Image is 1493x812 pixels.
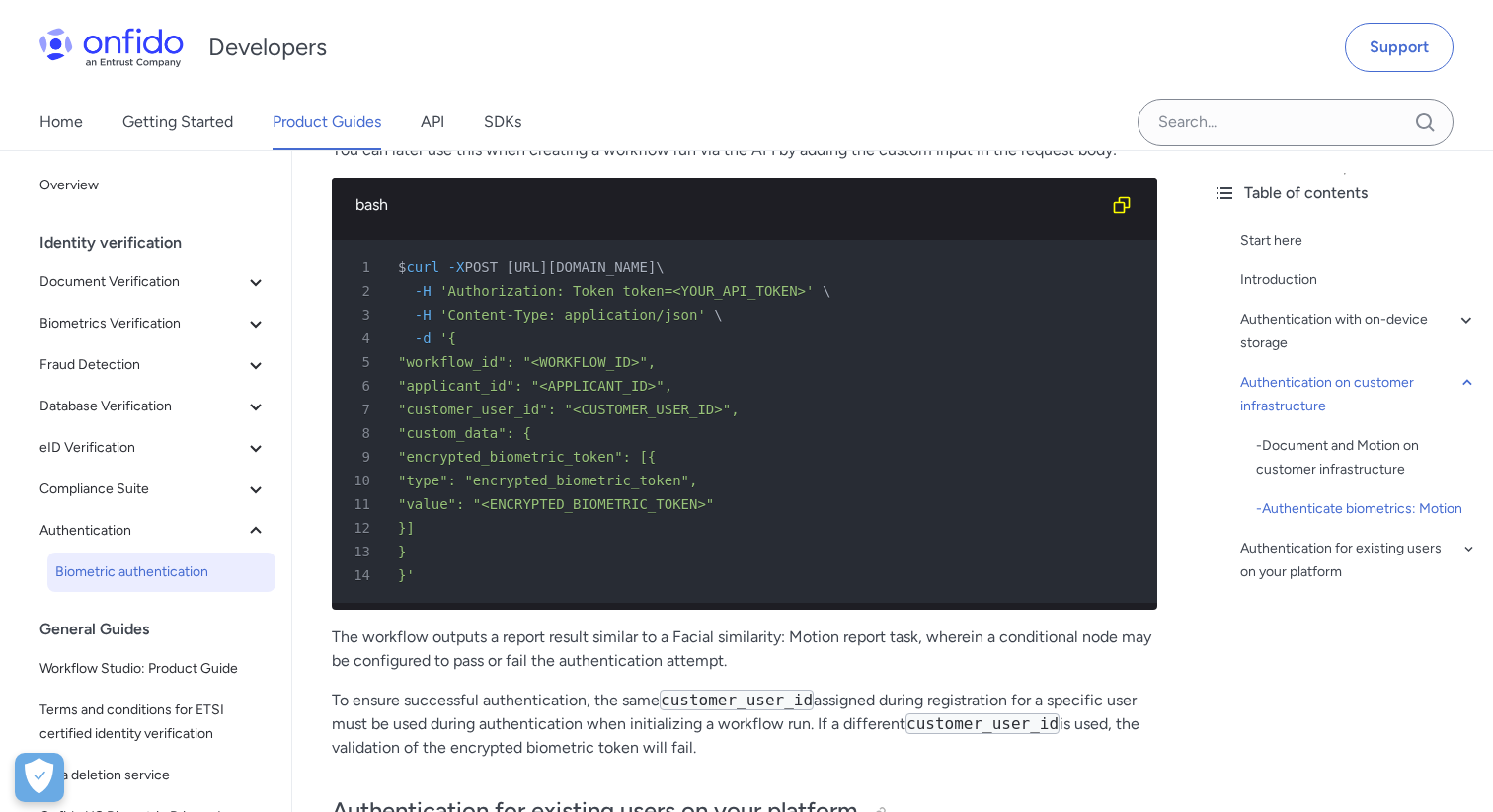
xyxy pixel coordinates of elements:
code: customer_user_id [905,713,1060,734]
span: curl [406,259,439,275]
button: Fraud Detection [32,345,275,385]
a: SDKs [484,95,521,150]
span: "value": "<ENCRYPTED_BIOMETRIC_TOKEN>" [398,496,714,512]
a: Authentication for existing users on your platform [1240,537,1477,584]
span: 'Authorization: Token token=<YOUR_API_TOKEN>' [439,283,814,299]
input: Onfido search input field [1138,99,1454,146]
button: eID Verification [32,428,275,468]
span: 8 [340,421,384,445]
span: Document Verification [39,270,244,294]
code: customer_user_id [660,690,814,710]
span: $ [398,259,406,275]
a: Authentication with on-device storage [1240,308,1477,355]
span: "encrypted_biometric_token": [{ [398,449,656,465]
span: 2 [340,279,384,303]
span: 14 [340,563,384,587]
span: "customer_user_id": "<CUSTOMER_USER_ID>", [398,402,740,417]
span: 9 [340,445,384,469]
span: -H [415,283,432,299]
span: Biometrics Verification [39,312,244,335]
p: The workflow outputs a report result similar to a Facial similarity: Motion report task, wherein ... [332,626,1157,673]
div: - Document and Motion on customer infrastructure [1256,434,1477,481]
span: Workflow Studio: Product Guide [39,657,268,681]
button: Biometrics Verification [32,304,275,343]
span: 12 [340,516,384,540]
div: Table of contents [1213,182,1477,205]
span: eID Verification [39,436,244,460]
span: Database Verification [39,395,244,418]
span: -d [415,331,432,346]
button: Compliance Suite [32,470,275,509]
a: Overview [32,166,275,205]
span: Data deletion service [39,764,268,787]
div: - Authenticate biometrics: Motion [1256,497,1477,521]
span: -X [448,259,465,275]
button: Copy code snippet button [1102,185,1141,225]
span: 'Content-Type: application/json' [439,307,706,323]
a: -Document and Motion on customer infrastructure [1256,434,1477,481]
span: "type": "encrypted_biometric_token", [398,473,697,488]
a: API [421,95,444,150]
span: 11 [340,492,384,516]
button: Database Verification [32,387,275,426]
a: Authentication on customer infrastructure [1240,371,1477,418]
span: }] [398,520,415,536]
span: 6 [340,374,384,398]
span: Authentication [39,519,244,543]
a: Biometric authentication [47,553,275,592]
span: "custom_data": { [398,425,531,441]
button: Document Verification [32,262,275,302]
a: Introduction [1240,268,1477,292]
span: "workflow_id": "<WORKFLOW_ID>", [398,354,656,370]
a: -Authenticate biometrics: Motion [1256,497,1477,521]
a: Home [39,95,83,150]
a: Support [1345,23,1454,72]
p: To ensure successful authentication, the same assigned during registration for a specific user mu... [332,689,1157,760]
span: 13 [340,540,384,563]
span: 4 [340,327,384,350]
span: 7 [340,398,384,421]
div: bash [355,193,1102,217]
a: Workflow Studio: Product Guide [32,649,275,689]
span: 10 [340,469,384,492]
img: Onfido Logo [39,28,184,67]
span: 5 [340,350,384,374]
span: Biometric authentication [55,560,268,584]
span: }' [398,567,415,583]
span: \ [714,307,722,323]
a: Start here [1240,229,1477,253]
span: Fraud Detection [39,353,244,377]
button: Open Preferences [15,753,64,802]
span: 3 [340,303,384,327]
span: Compliance Suite [39,478,244,501]
div: Identity verification [39,223,283,262]
a: Getting Started [122,95,233,150]
a: Terms and conditions for ETSI certified identity verification [32,691,275,754]
h1: Developers [208,32,327,63]
button: Authentication [32,511,275,551]
span: POST [URL][DOMAIN_NAME] [464,259,656,275]
span: \ [656,259,664,275]
a: Product Guides [273,95,381,150]
span: } [398,544,406,559]
div: General Guides [39,610,283,649]
span: Overview [39,174,268,197]
span: \ [823,283,830,299]
span: -H [415,307,432,323]
div: Cookie Preferences [15,753,64,802]
a: Data deletion service [32,756,275,795]
span: '{ [439,331,456,346]
span: 1 [340,256,384,279]
span: "applicant_id": "<APPLICANT_ID>", [398,378,672,394]
span: Terms and conditions for ETSI certified identity verification [39,699,268,746]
